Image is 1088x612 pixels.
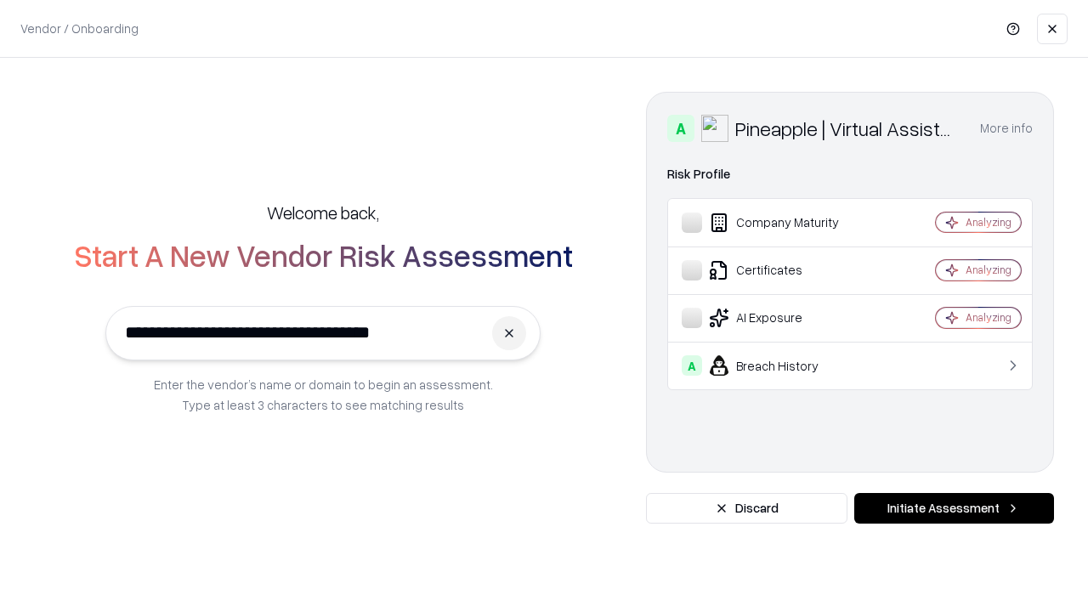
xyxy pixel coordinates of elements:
div: A [667,115,694,142]
div: Analyzing [966,263,1011,277]
div: Company Maturity [682,212,885,233]
h2: Start A New Vendor Risk Assessment [74,238,573,272]
div: A [682,355,702,376]
div: AI Exposure [682,308,885,328]
p: Enter the vendor’s name or domain to begin an assessment. Type at least 3 characters to see match... [154,374,493,415]
div: Pineapple | Virtual Assistant Agency [735,115,960,142]
button: More info [980,113,1033,144]
button: Initiate Assessment [854,493,1054,524]
div: Analyzing [966,310,1011,325]
div: Certificates [682,260,885,280]
button: Discard [646,493,847,524]
h5: Welcome back, [267,201,379,224]
img: Pineapple | Virtual Assistant Agency [701,115,728,142]
div: Risk Profile [667,164,1033,184]
p: Vendor / Onboarding [20,20,139,37]
div: Analyzing [966,215,1011,229]
div: Breach History [682,355,885,376]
